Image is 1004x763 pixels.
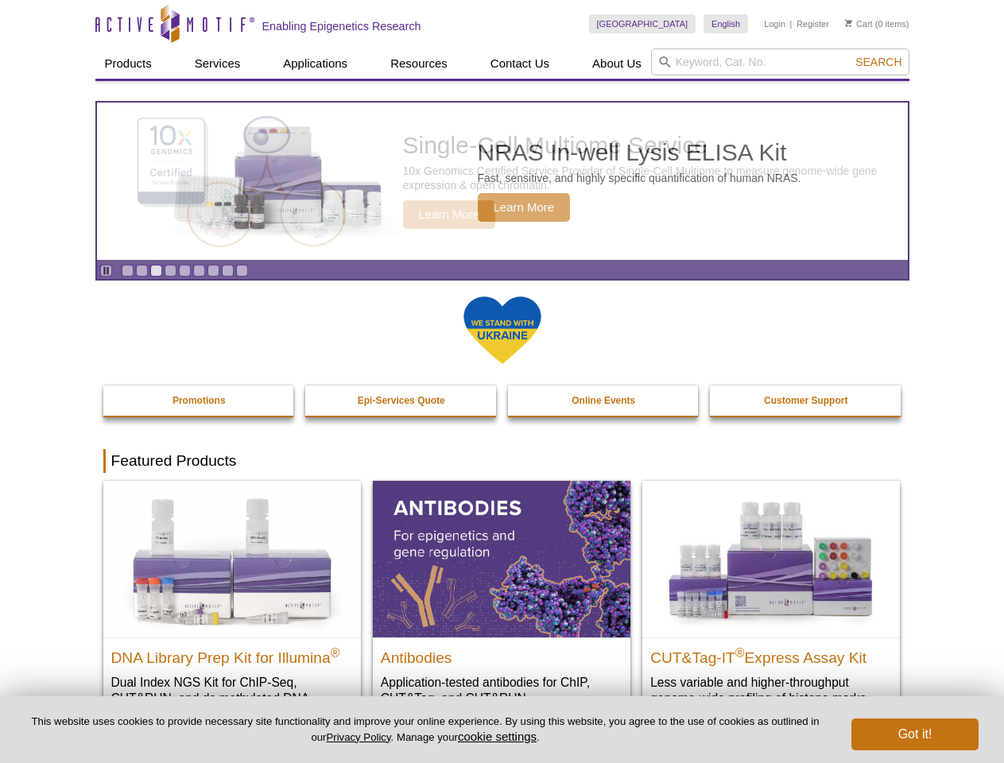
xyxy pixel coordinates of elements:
[797,18,829,29] a: Register
[97,103,908,260] a: Single-Cell Multiome Service Single-Cell Multiome Service 10x Genomics Certified Service Provider...
[122,265,134,277] a: Go to slide 1
[481,48,559,79] a: Contact Us
[25,715,825,745] p: This website uses cookies to provide necessary site functionality and improve your online experie...
[851,55,906,69] button: Search
[704,14,748,33] a: English
[326,731,390,743] a: Privacy Policy
[262,19,421,33] h2: Enabling Epigenetics Research
[207,265,219,277] a: Go to slide 7
[100,265,112,277] a: Toggle autoplay
[193,265,205,277] a: Go to slide 6
[642,481,900,722] a: CUT&Tag-IT® Express Assay Kit CUT&Tag-IT®Express Assay Kit Less variable and higher-throughput ge...
[150,265,162,277] a: Go to slide 3
[851,718,979,750] button: Got it!
[122,109,361,254] img: Single-Cell Multiome Service
[572,395,635,406] strong: Online Events
[373,481,630,722] a: All Antibodies Antibodies Application-tested antibodies for ChIP, CUT&Tag, and CUT&RUN.
[185,48,250,79] a: Services
[373,481,630,637] img: All Antibodies
[103,481,361,738] a: DNA Library Prep Kit for Illumina DNA Library Prep Kit for Illumina® Dual Index NGS Kit for ChIP-...
[136,265,148,277] a: Go to slide 2
[764,395,847,406] strong: Customer Support
[855,56,901,68] span: Search
[103,385,296,416] a: Promotions
[165,265,176,277] a: Go to slide 4
[845,19,852,27] img: Your Cart
[790,14,793,33] li: |
[403,134,900,157] h2: Single-Cell Multiome Service
[381,642,622,666] h2: Antibodies
[103,449,901,473] h2: Featured Products
[381,48,457,79] a: Resources
[95,48,161,79] a: Products
[463,295,542,366] img: We Stand With Ukraine
[651,48,909,76] input: Keyword, Cat. No.
[97,103,908,260] article: Single-Cell Multiome Service
[403,164,900,192] p: 10x Genomics Certified Service Provider of Single-Cell Multiome to measure genome-wide gene expre...
[650,674,892,707] p: Less variable and higher-throughput genome-wide profiling of histone marks​.
[403,200,496,229] span: Learn More
[845,14,909,33] li: (0 items)
[589,14,696,33] a: [GEOGRAPHIC_DATA]
[764,18,785,29] a: Login
[236,265,248,277] a: Go to slide 9
[173,395,226,406] strong: Promotions
[111,674,353,722] p: Dual Index NGS Kit for ChIP-Seq, CUT&RUN, and ds methylated DNA assays.
[103,481,361,637] img: DNA Library Prep Kit for Illumina
[735,645,745,659] sup: ®
[331,645,340,659] sup: ®
[458,730,537,743] button: cookie settings
[650,642,892,666] h2: CUT&Tag-IT Express Assay Kit
[508,385,700,416] a: Online Events
[845,18,873,29] a: Cart
[358,395,445,406] strong: Epi-Services Quote
[273,48,357,79] a: Applications
[381,674,622,707] p: Application-tested antibodies for ChIP, CUT&Tag, and CUT&RUN.
[111,642,353,666] h2: DNA Library Prep Kit for Illumina
[305,385,498,416] a: Epi-Services Quote
[710,385,902,416] a: Customer Support
[642,481,900,637] img: CUT&Tag-IT® Express Assay Kit
[583,48,651,79] a: About Us
[179,265,191,277] a: Go to slide 5
[222,265,234,277] a: Go to slide 8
